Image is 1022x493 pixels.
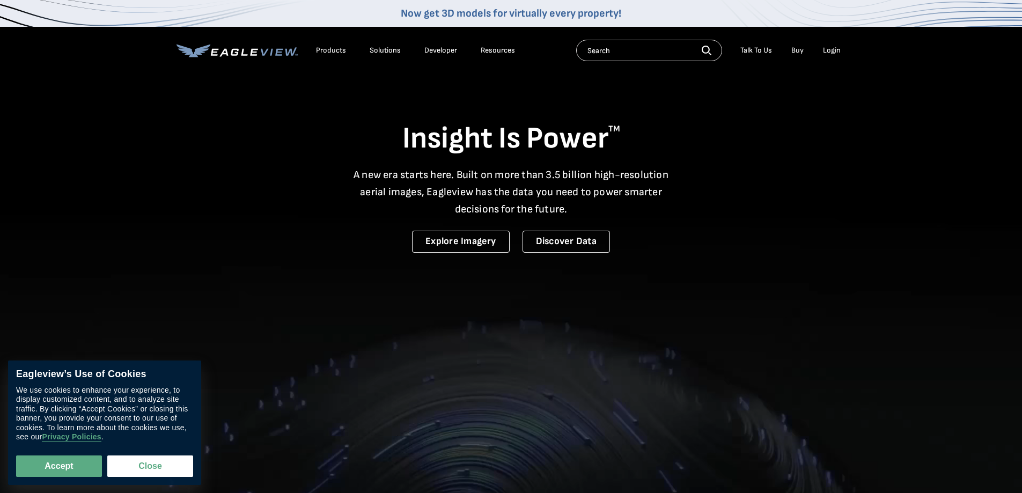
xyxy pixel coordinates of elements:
[177,120,846,158] h1: Insight Is Power
[42,433,101,442] a: Privacy Policies
[347,166,675,218] p: A new era starts here. Built on more than 3.5 billion high-resolution aerial images, Eagleview ha...
[791,46,804,55] a: Buy
[412,231,510,253] a: Explore Imagery
[481,46,515,55] div: Resources
[370,46,401,55] div: Solutions
[823,46,841,55] div: Login
[576,40,722,61] input: Search
[401,7,621,20] a: Now get 3D models for virtually every property!
[608,124,620,134] sup: TM
[16,369,193,380] div: Eagleview’s Use of Cookies
[107,455,193,477] button: Close
[16,455,102,477] button: Accept
[16,386,193,442] div: We use cookies to enhance your experience, to display customized content, and to analyze site tra...
[523,231,610,253] a: Discover Data
[316,46,346,55] div: Products
[740,46,772,55] div: Talk To Us
[424,46,457,55] a: Developer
